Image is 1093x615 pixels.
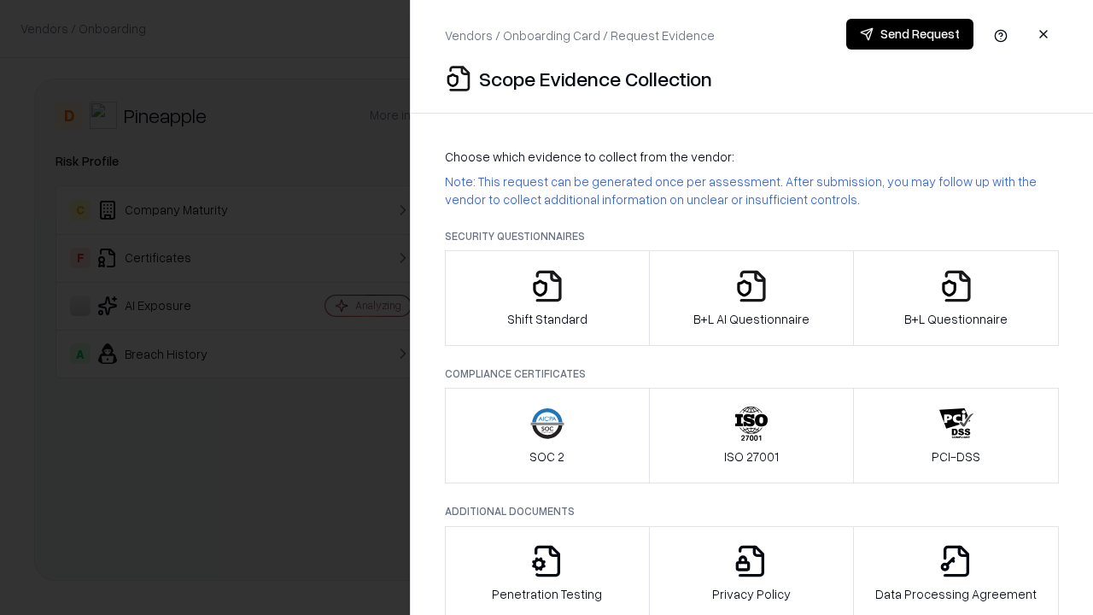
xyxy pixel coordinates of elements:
p: SOC 2 [529,448,564,466]
p: Vendors / Onboarding Card / Request Evidence [445,26,715,44]
button: PCI-DSS [853,388,1059,483]
p: Security Questionnaires [445,229,1059,243]
p: B+L AI Questionnaire [693,310,810,328]
p: Penetration Testing [492,585,602,603]
p: Compliance Certificates [445,366,1059,381]
p: Privacy Policy [712,585,791,603]
button: B+L AI Questionnaire [649,250,855,346]
button: SOC 2 [445,388,650,483]
p: PCI-DSS [932,448,980,466]
p: B+L Questionnaire [904,310,1008,328]
p: Note: This request can be generated once per assessment. After submission, you may follow up with... [445,173,1059,208]
p: ISO 27001 [724,448,779,466]
p: Shift Standard [507,310,587,328]
p: Choose which evidence to collect from the vendor: [445,148,1059,166]
p: Scope Evidence Collection [479,65,712,92]
p: Data Processing Agreement [875,585,1037,603]
button: ISO 27001 [649,388,855,483]
p: Additional Documents [445,504,1059,518]
button: Send Request [846,19,973,50]
button: B+L Questionnaire [853,250,1059,346]
button: Shift Standard [445,250,650,346]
